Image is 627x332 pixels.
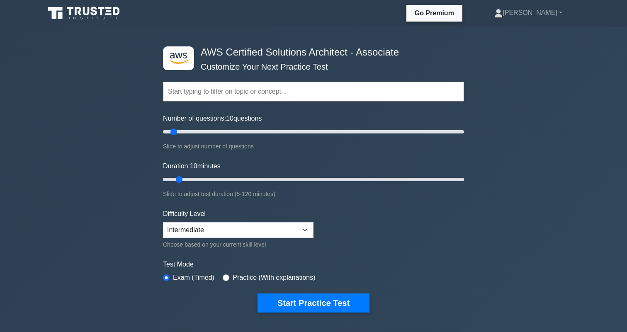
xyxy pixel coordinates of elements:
[163,114,262,124] label: Number of questions: questions
[173,273,214,283] label: Exam (Timed)
[163,141,464,151] div: Slide to adjust number of questions
[410,8,459,18] a: Go Premium
[197,46,423,58] h4: AWS Certified Solutions Architect - Associate
[163,259,464,269] label: Test Mode
[163,209,206,219] label: Difficulty Level
[474,5,582,21] a: [PERSON_NAME]
[258,293,369,313] button: Start Practice Test
[190,162,197,170] span: 10
[163,161,221,171] label: Duration: minutes
[226,115,233,122] span: 10
[233,273,315,283] label: Practice (With explanations)
[163,82,464,102] input: Start typing to filter on topic or concept...
[163,240,313,250] div: Choose based on your current skill level
[163,189,464,199] div: Slide to adjust test duration (5-120 minutes)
